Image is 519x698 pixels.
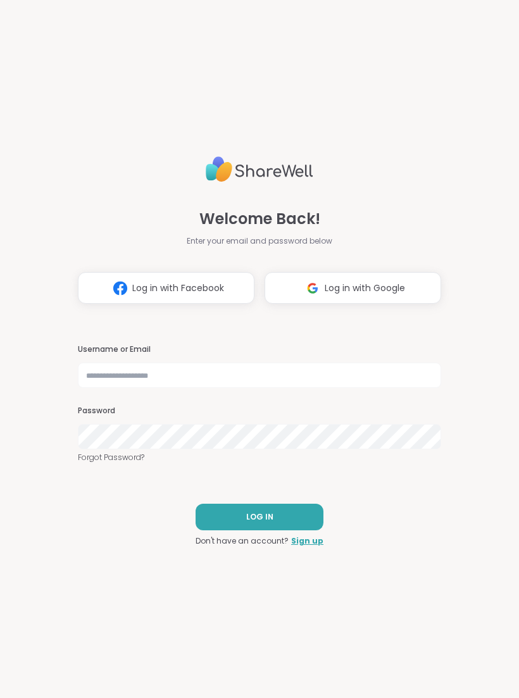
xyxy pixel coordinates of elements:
span: Don't have an account? [196,535,289,547]
h3: Username or Email [78,344,441,355]
h3: Password [78,406,441,416]
img: ShareWell Logomark [301,277,325,300]
a: Sign up [291,535,323,547]
button: Log in with Facebook [78,272,254,304]
button: Log in with Google [265,272,441,304]
span: Log in with Facebook [132,282,224,295]
button: LOG IN [196,504,323,530]
img: ShareWell Logo [206,151,313,187]
span: LOG IN [246,511,273,523]
span: Welcome Back! [199,208,320,230]
span: Enter your email and password below [187,235,332,247]
a: Forgot Password? [78,452,441,463]
span: Log in with Google [325,282,405,295]
img: ShareWell Logomark [108,277,132,300]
